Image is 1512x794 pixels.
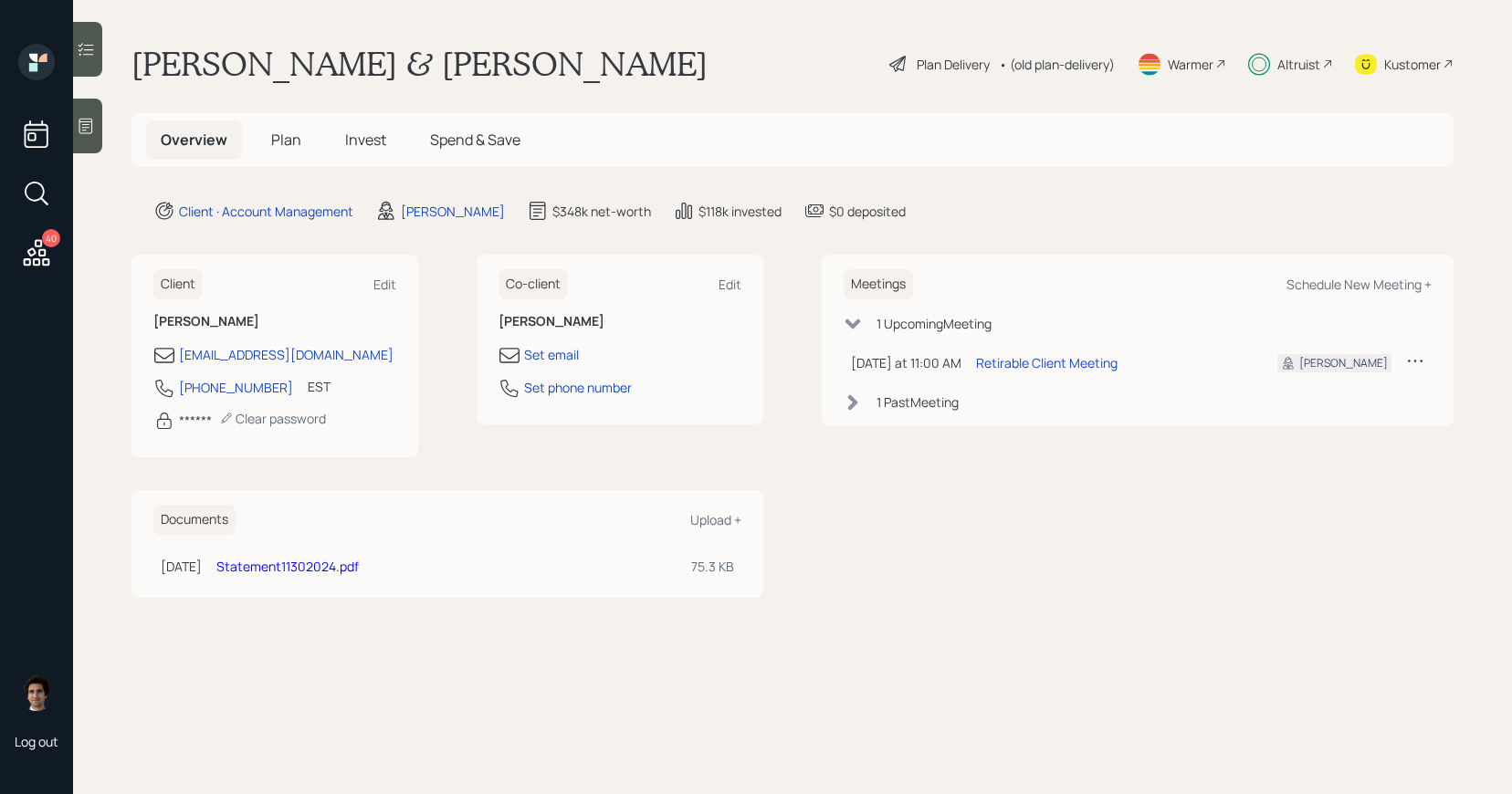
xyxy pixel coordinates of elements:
div: • (old plan-delivery) [999,55,1115,74]
div: Upload + [690,511,741,528]
span: Overview [161,130,227,150]
div: [DATE] at 11:00 AM [851,353,961,372]
div: Edit [719,276,741,293]
h6: Meetings [844,269,913,299]
div: Set email [524,345,579,364]
div: 40 [42,229,60,247]
h6: Documents [153,505,236,535]
div: Set phone number [524,378,632,397]
div: Warmer [1168,55,1213,74]
div: 1 Past Meeting [877,392,959,412]
h6: Client [153,269,203,299]
div: Kustomer [1384,55,1441,74]
div: Edit [373,276,396,293]
div: 1 Upcoming Meeting [877,314,992,333]
div: Retirable Client Meeting [976,353,1118,372]
div: Clear password [219,410,326,427]
div: EST [308,377,331,396]
div: [PERSON_NAME] [401,202,505,221]
div: [PHONE_NUMBER] [179,378,293,397]
div: Altruist [1277,55,1320,74]
img: harrison-schaefer-headshot-2.png [18,674,55,711]
a: Statement11302024.pdf [216,558,359,575]
div: $118k invested [698,202,782,221]
span: Plan [271,130,301,150]
div: [DATE] [161,557,202,576]
h1: [PERSON_NAME] & [PERSON_NAME] [131,44,708,84]
div: Client · Account Management [179,202,353,221]
div: $0 deposited [829,202,906,221]
h6: Co-client [499,269,568,299]
span: Spend & Save [430,130,520,150]
div: Log out [15,733,58,750]
h6: [PERSON_NAME] [499,314,741,329]
h6: [PERSON_NAME] [153,314,396,329]
span: Invest [345,130,386,150]
div: 75.3 KB [691,557,734,576]
div: $348k net-worth [552,202,651,221]
div: Schedule New Meeting + [1286,276,1432,293]
div: Plan Delivery [917,55,990,74]
div: [PERSON_NAME] [1299,355,1388,371]
div: [EMAIL_ADDRESS][DOMAIN_NAME] [179,345,394,364]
